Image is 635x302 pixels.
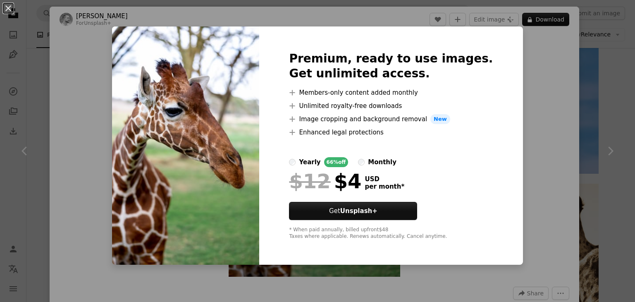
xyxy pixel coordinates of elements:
span: $12 [289,170,330,192]
input: monthly [358,159,365,165]
h2: Premium, ready to use images. Get unlimited access. [289,51,493,81]
strong: Unsplash+ [340,207,377,215]
img: premium_photo-1666238814567-7f076738a865 [112,26,259,265]
span: New [430,114,450,124]
div: monthly [368,157,396,167]
div: 66% off [324,157,349,167]
div: $4 [289,170,361,192]
span: USD [365,175,404,183]
li: Image cropping and background removal [289,114,493,124]
li: Unlimited royalty-free downloads [289,101,493,111]
input: yearly66%off [289,159,296,165]
div: yearly [299,157,320,167]
li: Members-only content added monthly [289,88,493,98]
span: per month * [365,183,404,190]
div: * When paid annually, billed upfront $48 Taxes where applicable. Renews automatically. Cancel any... [289,227,493,240]
li: Enhanced legal protections [289,127,493,137]
button: GetUnsplash+ [289,202,417,220]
